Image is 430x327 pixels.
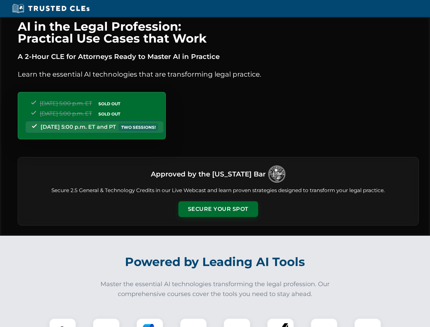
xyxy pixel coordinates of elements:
img: Trusted CLEs [10,3,92,14]
h2: Powered by Leading AI Tools [27,250,404,274]
p: Master the essential AI technologies transforming the legal profession. Our comprehensive courses... [96,279,334,299]
img: Logo [268,166,285,183]
h3: Approved by the [US_STATE] Bar [151,168,266,180]
span: [DATE] 5:00 p.m. ET [40,100,92,107]
span: [DATE] 5:00 p.m. ET [40,110,92,117]
p: A 2-Hour CLE for Attorneys Ready to Master AI in Practice [18,51,419,62]
h1: AI in the Legal Profession: Practical Use Cases that Work [18,20,419,44]
p: Learn the essential AI technologies that are transforming legal practice. [18,69,419,80]
button: Secure Your Spot [178,201,258,217]
span: SOLD OUT [96,110,123,118]
span: SOLD OUT [96,100,123,107]
p: Secure 2.5 General & Technology Credits in our Live Webcast and learn proven strategies designed ... [26,187,410,194]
